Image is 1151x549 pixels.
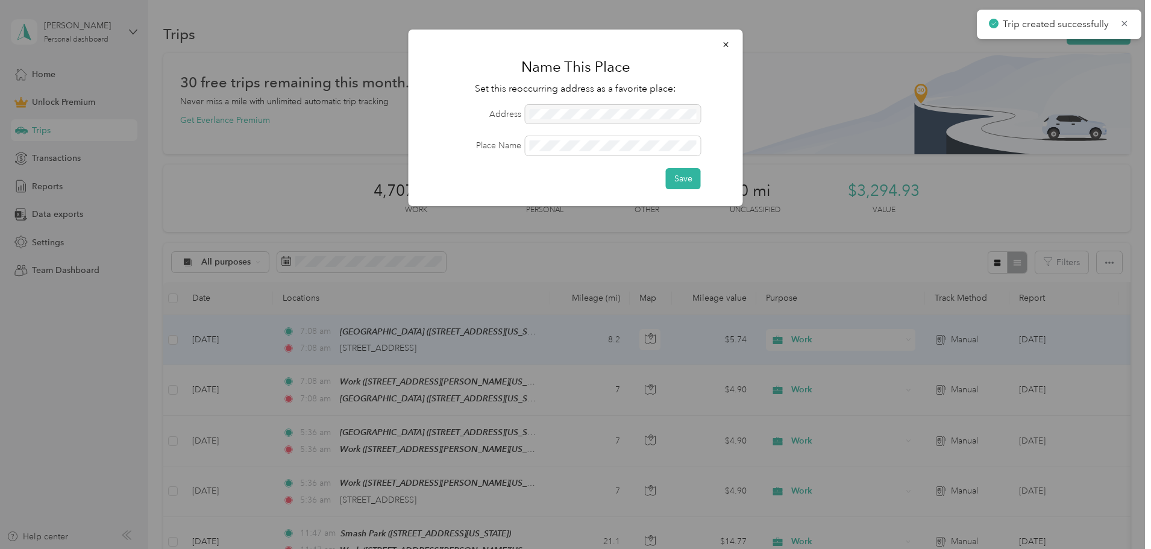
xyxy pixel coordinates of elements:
[666,168,701,189] button: Save
[1084,482,1151,549] iframe: Everlance-gr Chat Button Frame
[425,81,726,96] p: Set this reoccurring address as a favorite place:
[425,108,521,121] label: Address
[1003,17,1111,32] p: Trip created successfully
[425,52,726,81] h1: Name This Place
[425,139,521,152] label: Place Name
